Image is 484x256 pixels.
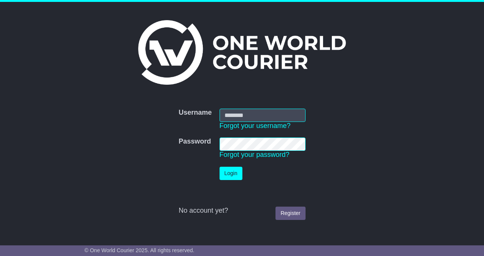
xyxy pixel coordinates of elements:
[220,167,242,180] button: Login
[178,109,212,117] label: Username
[178,137,211,146] label: Password
[220,122,291,130] a: Forgot your username?
[138,20,346,85] img: One World
[84,247,194,253] span: © One World Courier 2025. All rights reserved.
[220,151,290,158] a: Forgot your password?
[178,207,305,215] div: No account yet?
[275,207,305,220] a: Register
